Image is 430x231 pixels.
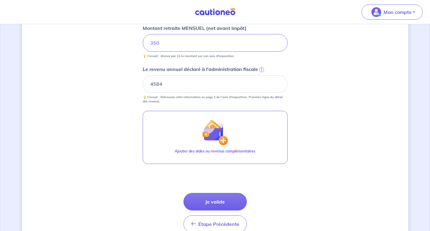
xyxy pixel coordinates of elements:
[143,95,288,104] p: 💡 Conseil : Retrouvez cette information en page 2 de l’avis d'imposition. Première ligne du détai...
[198,221,239,227] span: Étape Précédente
[143,111,288,164] button: illu_wallet.svgAjouter des aides ou revenus complémentaires
[143,75,288,93] input: 20000€
[362,5,423,20] button: illu_account_valid_menu.svgMon compte
[193,8,238,16] img: Cautioneo
[202,119,228,145] img: illu_wallet.svg
[143,24,247,32] p: Montant retraite MENSUEL (net avant impôt)
[384,8,412,16] p: Mon compte
[143,34,288,52] input: Ex : 2 000 € net/mois
[259,67,264,72] span: i
[143,54,234,58] p: 💡 Conseil : divisez par 12 le montant sur son avis d'imposition
[183,193,247,210] button: Je valide
[371,7,381,17] img: illu_account_valid_menu.svg
[175,149,255,154] p: Ajouter des aides ou revenus complémentaires
[143,66,258,73] p: Le revenu annuel déclaré à l'administration fiscale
